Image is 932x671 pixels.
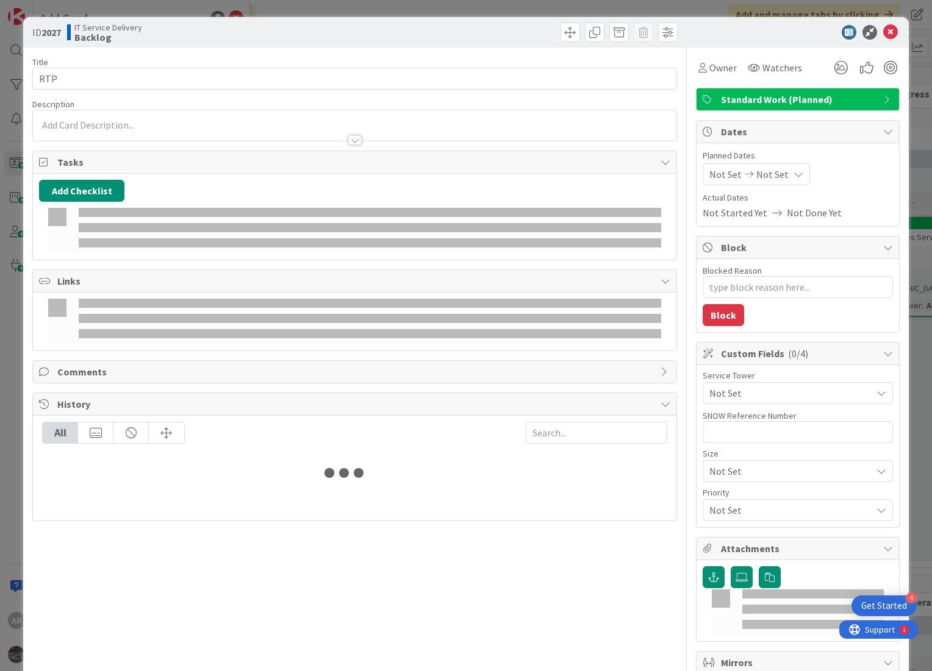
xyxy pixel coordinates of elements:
[43,422,78,443] div: All
[703,410,797,421] label: SNOW Reference Number
[721,240,877,255] span: Block
[26,2,56,16] span: Support
[63,5,66,15] div: 1
[57,364,654,379] span: Comments
[788,347,808,360] span: ( 0/4 )
[703,304,744,326] button: Block
[709,60,737,75] span: Owner
[57,155,654,169] span: Tasks
[709,386,872,400] span: Not Set
[709,463,866,480] span: Not Set
[39,180,124,202] button: Add Checklist
[57,397,654,411] span: History
[74,23,142,32] span: IT Service Delivery
[74,32,142,42] b: Backlog
[851,595,917,616] div: Open Get Started checklist, remaining modules: 4
[32,57,48,68] label: Title
[32,99,74,110] span: Description
[721,541,877,556] span: Attachments
[57,274,654,288] span: Links
[703,191,893,204] span: Actual Dates
[756,167,789,182] span: Not Set
[709,167,742,182] span: Not Set
[709,502,866,519] span: Not Set
[41,26,61,38] b: 2027
[721,124,877,139] span: Dates
[32,68,677,90] input: type card name here...
[526,422,667,444] input: Search...
[906,592,917,603] div: 4
[721,92,877,107] span: Standard Work (Planned)
[787,205,842,220] span: Not Done Yet
[703,265,762,276] label: Blocked Reason
[721,655,877,670] span: Mirrors
[32,25,61,40] span: ID
[703,205,767,220] span: Not Started Yet
[721,346,877,361] span: Custom Fields
[861,600,907,612] div: Get Started
[703,371,893,380] div: Service Tower
[703,449,893,458] div: Size
[762,60,802,75] span: Watchers
[703,488,893,497] div: Priority
[703,149,893,162] span: Planned Dates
